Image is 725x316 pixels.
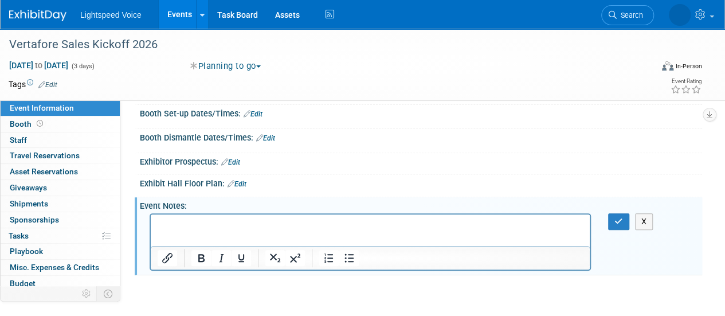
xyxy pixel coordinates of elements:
[5,34,643,55] div: Vertafore Sales Kickoff 2026
[191,250,211,266] button: Bold
[1,148,120,163] a: Travel Reservations
[33,61,44,70] span: to
[140,153,702,168] div: Exhibitor Prospectus:
[1,100,120,116] a: Event Information
[1,212,120,228] a: Sponsorships
[232,250,251,266] button: Underline
[675,62,702,71] div: In-Person
[1,164,120,180] a: Asset Reservations
[1,116,120,132] a: Booth
[9,231,29,240] span: Tasks
[80,10,142,19] span: Lightspeed Voice
[9,79,57,90] td: Tags
[1,180,120,196] a: Giveaways
[70,63,95,70] span: (3 days)
[97,286,120,301] td: Toggle Event Tabs
[10,199,48,208] span: Shipments
[256,134,275,142] a: Edit
[1,244,120,259] a: Playbook
[140,129,702,144] div: Booth Dismantle Dates/Times:
[10,279,36,288] span: Budget
[10,183,47,192] span: Giveaways
[10,119,45,128] span: Booth
[671,79,702,84] div: Event Rating
[228,180,246,188] a: Edit
[9,60,69,71] span: [DATE] [DATE]
[319,250,339,266] button: Numbered list
[662,61,673,71] img: Format-Inperson.png
[1,132,120,148] a: Staff
[10,247,43,256] span: Playbook
[186,60,265,72] button: Planning to go
[158,250,177,266] button: Insert/edit link
[244,110,262,118] a: Edit
[34,119,45,128] span: Booth not reserved yet
[151,214,590,246] iframe: Rich Text Area
[9,10,66,21] img: ExhibitDay
[339,250,359,266] button: Bullet list
[601,60,702,77] div: Event Format
[77,286,97,301] td: Personalize Event Tab Strip
[140,197,702,212] div: Event Notes:
[1,228,120,244] a: Tasks
[265,250,285,266] button: Subscript
[140,175,702,190] div: Exhibit Hall Floor Plan:
[669,4,691,26] img: Alexis Snowbarger
[601,5,654,25] a: Search
[10,167,78,176] span: Asset Reservations
[10,103,74,112] span: Event Information
[285,250,305,266] button: Superscript
[1,260,120,275] a: Misc. Expenses & Credits
[617,11,643,19] span: Search
[10,263,99,272] span: Misc. Expenses & Credits
[10,151,80,160] span: Travel Reservations
[211,250,231,266] button: Italic
[10,135,27,145] span: Staff
[38,81,57,89] a: Edit
[140,105,702,120] div: Booth Set-up Dates/Times:
[10,215,59,224] span: Sponsorships
[1,196,120,212] a: Shipments
[221,158,240,166] a: Edit
[635,213,653,230] button: X
[1,276,120,291] a: Budget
